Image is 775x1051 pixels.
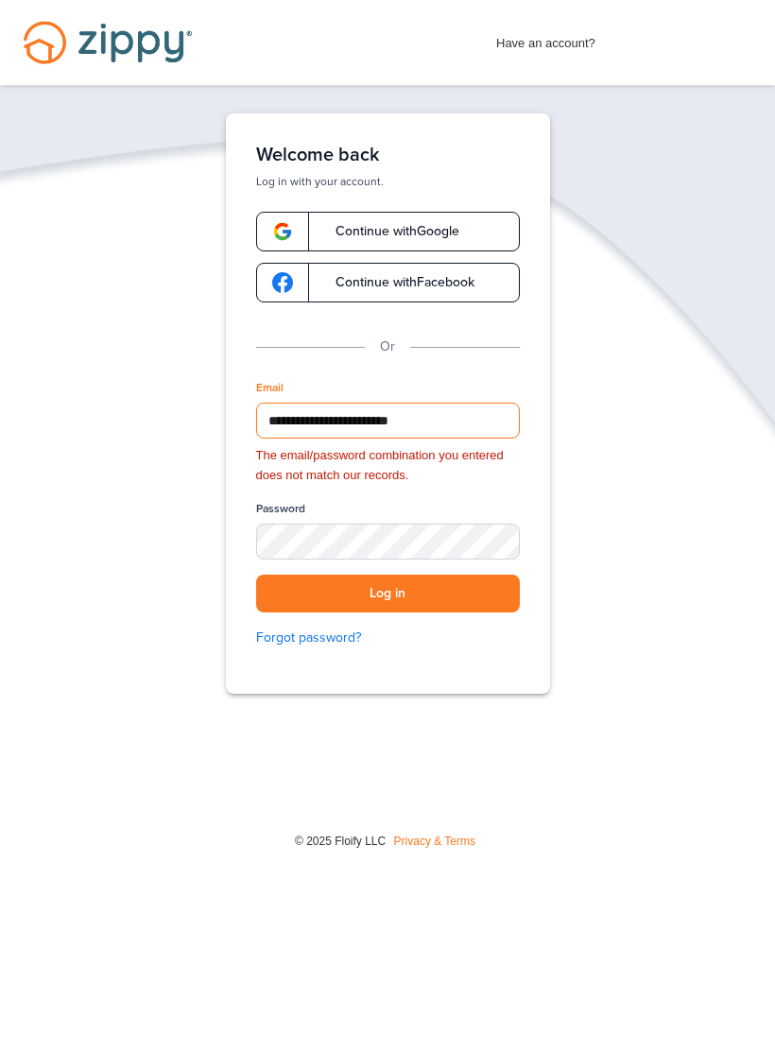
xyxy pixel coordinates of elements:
[317,276,474,289] span: Continue with Facebook
[256,575,520,613] button: Log in
[256,212,520,251] a: google-logoContinue withGoogle
[256,403,520,439] input: Email
[272,272,293,293] img: google-logo
[256,380,284,396] label: Email
[394,835,475,848] a: Privacy & Terms
[256,501,305,517] label: Password
[380,336,395,357] p: Or
[295,835,386,848] span: © 2025 Floify LLC
[317,225,459,238] span: Continue with Google
[256,628,520,648] a: Forgot password?
[256,174,520,189] p: Log in with your account.
[256,144,520,166] h1: Welcome back
[272,221,293,242] img: google-logo
[496,24,595,54] span: Have an account?
[256,263,520,302] a: google-logoContinue withFacebook
[256,524,520,560] input: Password
[256,446,520,486] div: The email/password combination you entered does not match our records.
